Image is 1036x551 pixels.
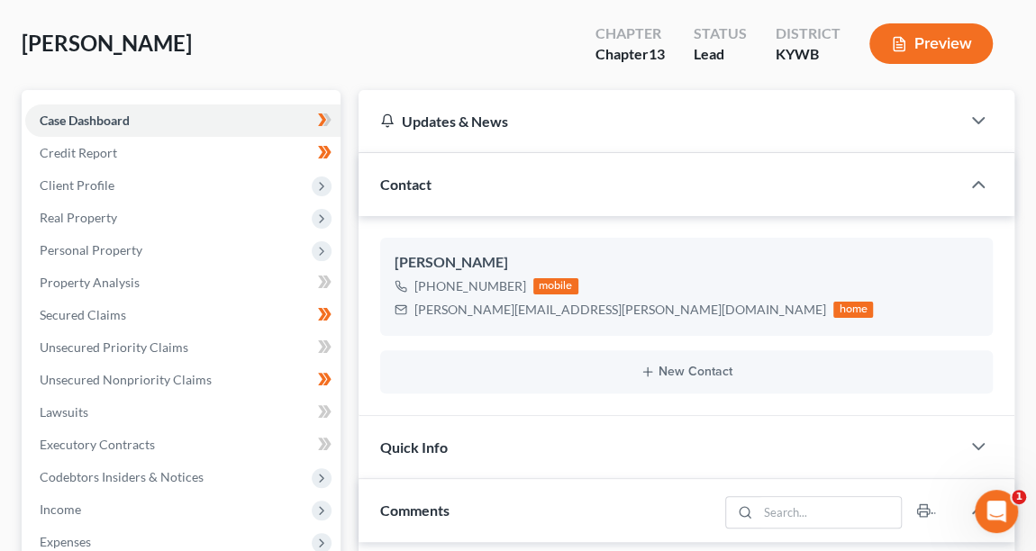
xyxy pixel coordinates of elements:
[40,339,188,355] span: Unsecured Priority Claims
[25,429,341,461] a: Executory Contracts
[25,266,341,299] a: Property Analysis
[694,23,747,44] div: Status
[414,301,826,319] div: [PERSON_NAME][EMAIL_ADDRESS][PERSON_NAME][DOMAIN_NAME]
[649,45,665,62] span: 13
[595,23,665,44] div: Chapter
[25,364,341,396] a: Unsecured Nonpriority Claims
[380,176,432,193] span: Contact
[1012,490,1026,504] span: 1
[414,277,526,295] div: [PHONE_NUMBER]
[25,137,341,169] a: Credit Report
[40,501,81,517] span: Income
[22,30,192,56] span: [PERSON_NAME]
[776,23,841,44] div: District
[25,331,341,364] a: Unsecured Priority Claims
[25,299,341,331] a: Secured Claims
[40,307,126,322] span: Secured Claims
[380,501,450,519] span: Comments
[869,23,993,64] button: Preview
[694,44,747,65] div: Lead
[40,242,142,257] span: Personal Property
[776,44,841,65] div: KYWB
[40,404,88,420] span: Lawsuits
[975,490,1018,533] iframe: Intercom live chat
[595,44,665,65] div: Chapter
[395,365,978,379] button: New Contact
[40,275,140,290] span: Property Analysis
[40,534,91,549] span: Expenses
[40,372,212,387] span: Unsecured Nonpriority Claims
[40,113,130,128] span: Case Dashboard
[40,469,204,484] span: Codebtors Insiders & Notices
[395,252,978,274] div: [PERSON_NAME]
[380,438,448,456] span: Quick Info
[40,145,117,160] span: Credit Report
[25,396,341,429] a: Lawsuits
[533,278,578,294] div: mobile
[380,112,939,131] div: Updates & News
[40,177,114,193] span: Client Profile
[833,302,873,318] div: home
[40,210,117,225] span: Real Property
[759,497,902,528] input: Search...
[40,437,155,452] span: Executory Contracts
[25,104,341,137] a: Case Dashboard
